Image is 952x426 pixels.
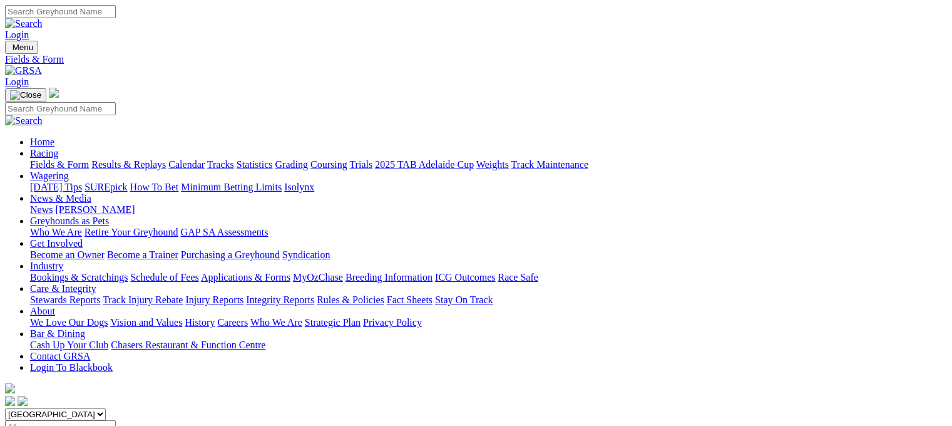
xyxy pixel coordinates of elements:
[201,272,290,283] a: Applications & Forms
[10,90,41,100] img: Close
[310,159,347,170] a: Coursing
[30,272,947,283] div: Industry
[435,294,493,305] a: Stay On Track
[130,272,198,283] a: Schedule of Fees
[5,41,38,54] button: Toggle navigation
[511,159,588,170] a: Track Maintenance
[282,249,330,260] a: Syndication
[5,115,43,127] img: Search
[30,317,108,328] a: We Love Our Dogs
[49,88,59,98] img: logo-grsa-white.png
[13,43,33,52] span: Menu
[30,238,83,249] a: Get Involved
[30,159,89,170] a: Fields & Form
[55,204,135,215] a: [PERSON_NAME]
[185,317,215,328] a: History
[130,182,179,192] a: How To Bet
[5,18,43,29] img: Search
[168,159,205,170] a: Calendar
[30,283,96,294] a: Care & Integrity
[30,182,82,192] a: [DATE] Tips
[30,362,113,373] a: Login To Blackbook
[5,102,116,115] input: Search
[84,182,127,192] a: SUREpick
[30,340,108,350] a: Cash Up Your Club
[305,317,361,328] a: Strategic Plan
[293,272,343,283] a: MyOzChase
[498,272,538,283] a: Race Safe
[30,227,947,238] div: Greyhounds as Pets
[30,148,58,158] a: Racing
[435,272,495,283] a: ICG Outcomes
[18,396,28,406] img: twitter.svg
[84,227,178,237] a: Retire Your Greyhound
[30,204,947,216] div: News & Media
[30,159,947,170] div: Racing
[181,227,269,237] a: GAP SA Assessments
[30,249,105,260] a: Become an Owner
[237,159,273,170] a: Statistics
[5,54,947,65] a: Fields & Form
[30,249,947,261] div: Get Involved
[217,317,248,328] a: Careers
[5,88,46,102] button: Toggle navigation
[30,204,53,215] a: News
[349,159,372,170] a: Trials
[345,272,432,283] a: Breeding Information
[30,317,947,328] div: About
[5,396,15,406] img: facebook.svg
[317,294,384,305] a: Rules & Policies
[111,340,265,350] a: Chasers Restaurant & Function Centre
[275,159,308,170] a: Grading
[30,294,947,306] div: Care & Integrity
[30,272,128,283] a: Bookings & Scratchings
[5,383,15,393] img: logo-grsa-white.png
[91,159,166,170] a: Results & Replays
[30,216,109,226] a: Greyhounds as Pets
[5,5,116,18] input: Search
[110,317,182,328] a: Vision and Values
[30,340,947,351] div: Bar & Dining
[375,159,474,170] a: 2025 TAB Adelaide Cup
[185,294,243,305] a: Injury Reports
[5,76,29,87] a: Login
[5,65,42,76] img: GRSA
[30,328,85,339] a: Bar & Dining
[30,306,55,316] a: About
[387,294,432,305] a: Fact Sheets
[30,137,54,147] a: Home
[284,182,314,192] a: Isolynx
[181,182,282,192] a: Minimum Betting Limits
[30,261,63,271] a: Industry
[207,159,234,170] a: Tracks
[476,159,509,170] a: Weights
[30,351,90,361] a: Contact GRSA
[30,193,91,204] a: News & Media
[30,170,69,181] a: Wagering
[5,29,29,40] a: Login
[363,317,422,328] a: Privacy Policy
[250,317,302,328] a: Who We Are
[246,294,314,305] a: Integrity Reports
[30,227,82,237] a: Who We Are
[181,249,280,260] a: Purchasing a Greyhound
[107,249,178,260] a: Become a Trainer
[30,182,947,193] div: Wagering
[30,294,100,305] a: Stewards Reports
[103,294,183,305] a: Track Injury Rebate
